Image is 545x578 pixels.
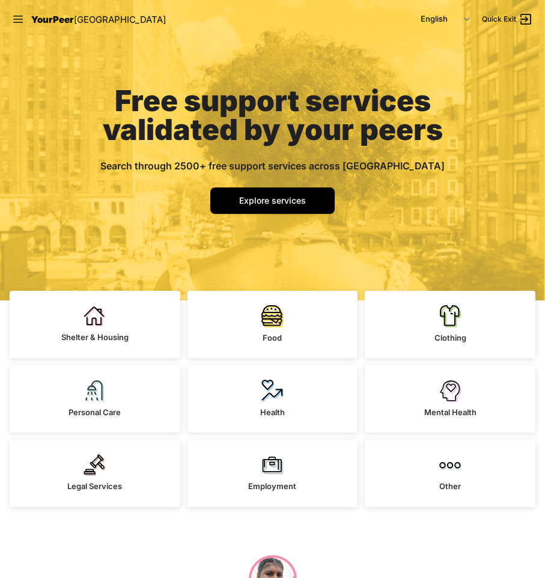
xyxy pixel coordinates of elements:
span: Personal Care [69,407,121,417]
span: Clothing [434,333,466,342]
span: Employment [248,481,296,491]
span: Other [439,481,461,491]
span: Free support services validated by your peers [103,83,443,147]
a: Legal Services [10,440,180,507]
span: Search through 2500+ free support services across [GEOGRAPHIC_DATA] [100,160,445,172]
span: YourPeer [31,14,74,25]
a: Clothing [365,291,535,358]
a: Mental Health [365,365,535,433]
span: Health [260,407,285,417]
a: Explore services [210,187,335,214]
a: Health [187,365,358,433]
span: Mental Health [424,407,476,417]
a: Other [365,440,535,507]
a: YourPeer[GEOGRAPHIC_DATA] [31,12,166,27]
a: Food [187,291,358,358]
span: Legal Services [67,481,122,491]
a: Personal Care [10,365,180,433]
span: Explore services [239,195,306,205]
a: Quick Exit [482,12,533,26]
a: Shelter & Housing [10,291,180,358]
span: Quick Exit [482,14,516,24]
span: Shelter & Housing [61,332,129,342]
a: Employment [187,440,358,507]
span: [GEOGRAPHIC_DATA] [74,14,166,25]
span: Food [263,333,282,342]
